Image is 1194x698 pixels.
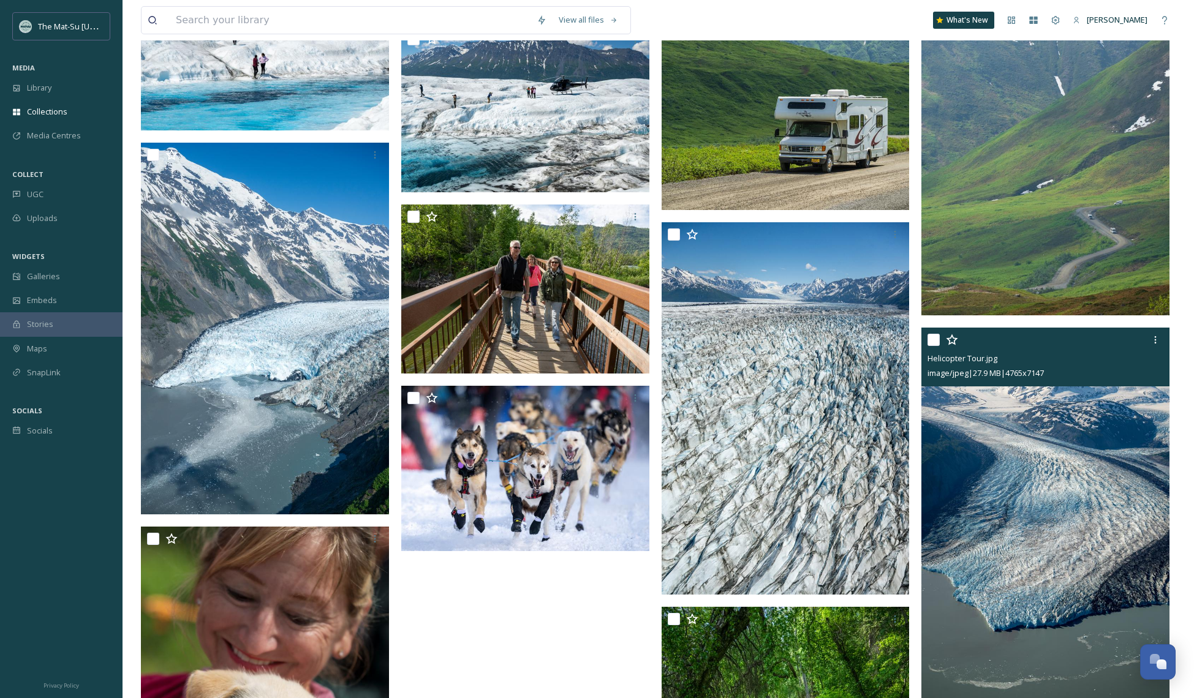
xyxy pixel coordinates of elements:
span: Privacy Policy [43,681,79,689]
span: Media Centres [27,130,81,141]
span: Helicopter Tour.jpg [928,353,997,364]
span: Uploads [27,212,58,224]
span: Galleries [27,271,60,282]
span: Socials [27,425,53,437]
a: Privacy Policy [43,677,79,692]
span: Maps [27,343,47,355]
img: Knik Glacier 1.jpg [401,27,649,192]
button: Open Chat [1140,644,1176,680]
span: The Mat-Su [US_STATE] [38,20,123,32]
span: Collections [27,106,67,118]
input: Search your library [170,7,531,34]
span: image/jpeg | 27.9 MB | 4765 x 7147 [928,367,1044,378]
span: SOCIALS [12,406,42,415]
span: Embeds [27,295,57,306]
span: [PERSON_NAME] [1087,14,1147,25]
a: [PERSON_NAME] [1067,8,1154,32]
img: Iditarod.jpg [401,386,649,551]
span: Stories [27,318,53,330]
a: What's New [933,12,994,29]
img: Reflections Lake.jpg [401,205,649,373]
span: MEDIA [12,63,35,72]
img: Social_thumbnail.png [20,20,32,32]
span: COLLECT [12,170,43,179]
img: Knik Glacier.jpg [662,222,910,595]
span: Library [27,82,51,94]
span: SnapLink [27,367,61,378]
span: WIDGETS [12,252,45,261]
img: Helicopter Tour.jpg [141,143,389,515]
a: View all files [553,8,624,32]
span: UGC [27,189,43,200]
